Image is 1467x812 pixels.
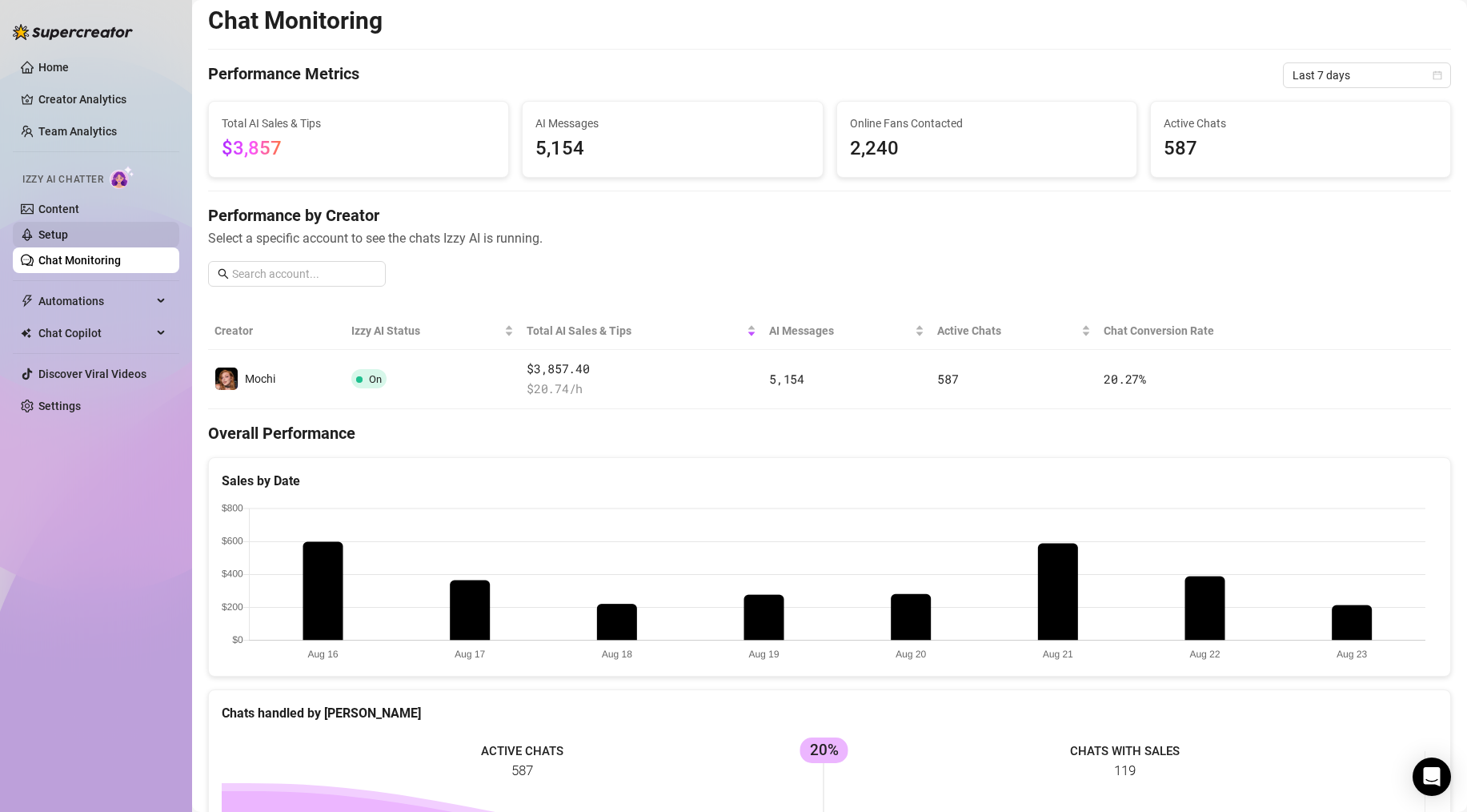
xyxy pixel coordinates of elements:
div: Open Intercom Messenger [1413,758,1451,796]
span: calendar [1433,70,1442,80]
th: Izzy AI Status [345,312,520,350]
a: Team Analytics [38,125,117,138]
th: Total AI Sales & Tips [520,312,763,350]
span: Total AI Sales & Tips [527,322,744,340]
span: $3,857 [222,137,282,159]
span: Select a specific account to see the chats Izzy AI is running. [208,228,1451,248]
span: Last 7 days [1293,63,1441,87]
span: search [218,268,229,279]
span: 587 [1164,134,1437,164]
img: logo-BBDzfeDw.svg [13,24,133,40]
span: Mochi [245,372,275,385]
span: 587 [937,371,958,387]
span: AI Messages [535,115,809,132]
span: 5,154 [535,134,809,164]
th: Creator [208,312,345,350]
span: $3,857.40 [527,360,756,379]
div: Sales by Date [222,471,1437,491]
span: Izzy AI Chatter [22,172,103,187]
th: Chat Conversion Rate [1097,312,1326,350]
a: Chat Monitoring [38,254,121,267]
span: Total AI Sales & Tips [222,115,495,132]
span: Active Chats [1164,115,1437,132]
span: thunderbolt [21,295,34,308]
img: Chat Copilot [21,328,31,339]
a: Settings [38,400,81,412]
div: Chats handled by [PERSON_NAME] [222,703,1437,723]
input: Search account... [232,265,376,283]
a: Discover Viral Videos [38,368,146,380]
img: AI Chatter [110,166,134,189]
span: Active Chats [937,322,1078,340]
h2: Chat Monitoring [208,6,383,36]
span: $ 20.74 /h [527,380,756,399]
a: Home [38,61,69,74]
th: AI Messages [763,312,931,350]
span: 2,240 [850,134,1124,164]
span: AI Messages [769,322,912,340]
span: Online Fans Contacted [850,115,1124,132]
span: Automations [38,288,152,314]
span: 20.27 % [1104,371,1145,387]
th: Active Chats [931,312,1097,350]
span: 5,154 [769,371,804,387]
span: Izzy AI Status [351,322,501,340]
span: On [369,373,382,385]
a: Content [38,203,79,215]
h4: Overall Performance [208,422,1451,444]
img: Mochi [215,368,238,390]
h4: Performance by Creator [208,204,1451,227]
a: Setup [38,228,68,241]
h4: Performance Metrics [208,62,359,88]
a: Creator Analytics [38,86,166,112]
span: Chat Copilot [38,320,152,346]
